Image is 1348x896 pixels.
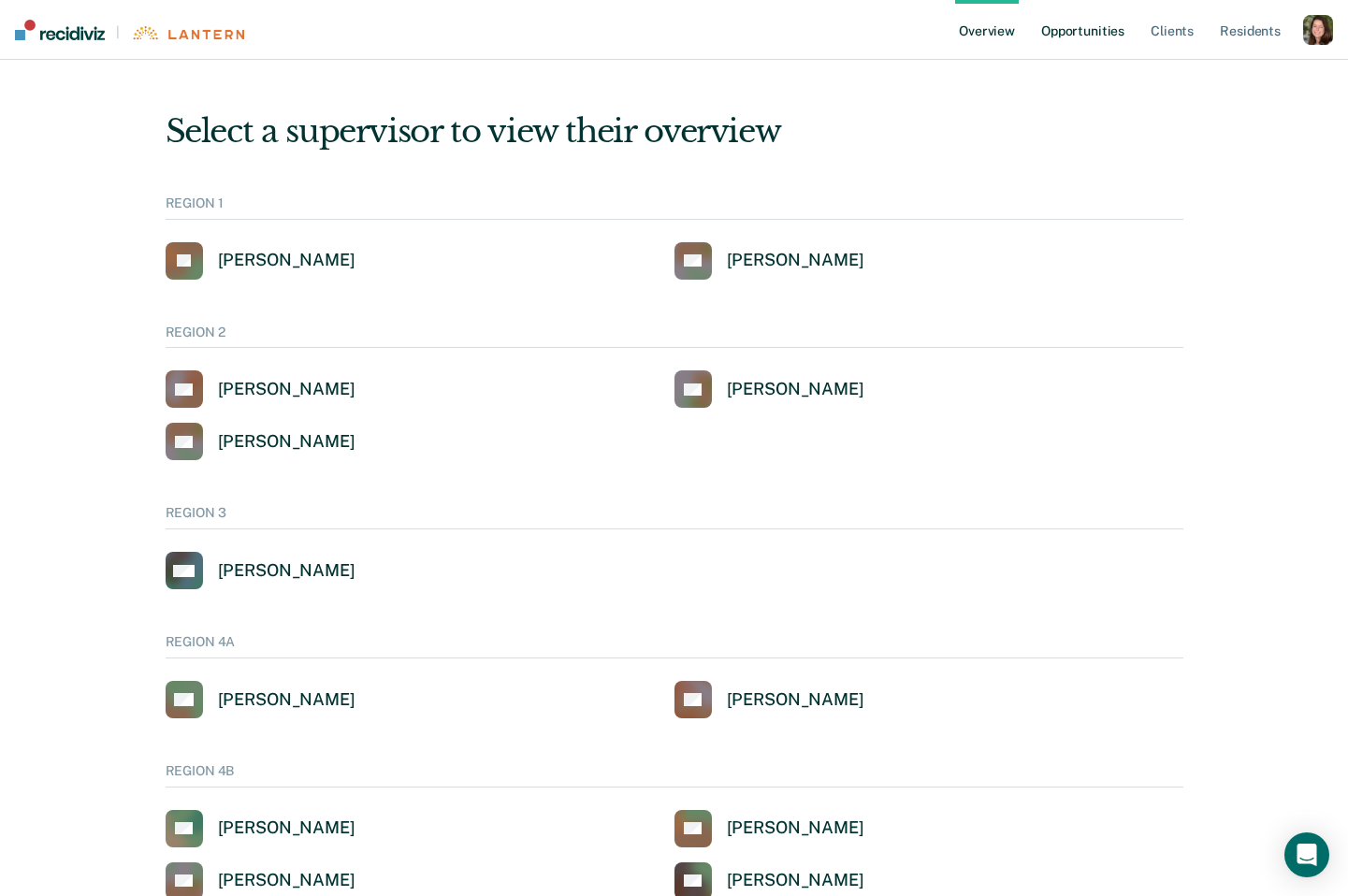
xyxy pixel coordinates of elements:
[15,20,244,40] a: |
[218,431,355,453] div: [PERSON_NAME]
[674,242,864,280] a: [PERSON_NAME]
[218,250,355,271] div: [PERSON_NAME]
[727,870,864,891] div: [PERSON_NAME]
[674,370,864,408] a: [PERSON_NAME]
[166,195,1183,220] div: REGION 1
[218,817,355,839] div: [PERSON_NAME]
[674,681,864,718] a: [PERSON_NAME]
[674,810,864,847] a: [PERSON_NAME]
[166,242,355,280] a: [PERSON_NAME]
[166,634,1183,658] div: REGION 4A
[166,763,1183,788] div: REGION 4B
[15,20,105,40] img: Recidiviz
[166,552,355,589] a: [PERSON_NAME]
[166,112,1183,151] div: Select a supervisor to view their overview
[218,379,355,400] div: [PERSON_NAME]
[1284,832,1329,877] div: Open Intercom Messenger
[727,379,864,400] div: [PERSON_NAME]
[727,817,864,839] div: [PERSON_NAME]
[166,505,1183,529] div: REGION 3
[166,810,355,847] a: [PERSON_NAME]
[727,689,864,711] div: [PERSON_NAME]
[218,689,355,711] div: [PERSON_NAME]
[105,24,131,40] span: |
[166,681,355,718] a: [PERSON_NAME]
[218,870,355,891] div: [PERSON_NAME]
[727,250,864,271] div: [PERSON_NAME]
[131,26,244,40] img: Lantern
[166,325,1183,349] div: REGION 2
[166,370,355,408] a: [PERSON_NAME]
[166,423,355,460] a: [PERSON_NAME]
[218,560,355,582] div: [PERSON_NAME]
